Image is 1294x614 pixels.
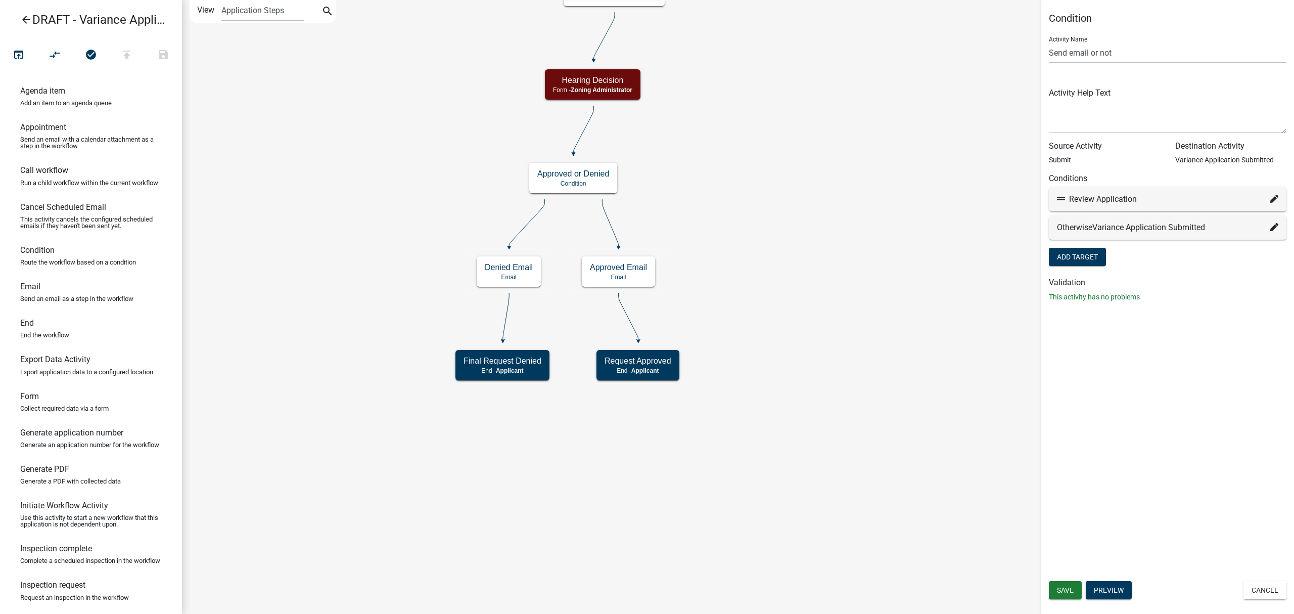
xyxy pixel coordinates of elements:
[464,367,541,374] p: End -
[20,86,65,96] h6: Agenda item
[485,262,533,272] h5: Denied Email
[1243,581,1286,599] button: Cancel
[20,202,106,212] h6: Cancel Scheduled Email
[20,259,136,266] p: Route the workflow based on a condition
[464,356,541,366] h5: Final Request Denied
[537,180,609,187] p: Condition
[1049,173,1286,183] h6: Conditions
[319,4,336,20] button: search
[157,49,169,63] i: save
[1057,586,1074,594] span: Save
[20,332,69,338] p: End the workflow
[20,514,162,528] p: Use this activity to start a new workflow that this application is not dependent upon.
[553,75,632,85] h5: Hearing Decision
[1049,581,1082,599] button: Save
[1175,141,1286,151] h6: Destination Activity
[1175,155,1286,165] p: Variance Application Submitted
[1,45,37,66] button: Test Workflow
[145,45,181,66] button: Save
[20,405,109,412] p: Collect required data via a form
[605,356,671,366] h5: Request Approved
[590,262,647,272] h5: Approved Email
[8,8,166,31] a: DRAFT - Variance Application
[20,318,34,328] h6: End
[20,216,162,229] p: This activity cancels the configured scheduled emails if they haven't been sent yet.
[85,49,97,63] i: check_circle
[20,295,133,302] p: Send an email as a step in the workflow
[121,49,133,63] i: publish
[1049,141,1160,151] h6: Source Activity
[20,428,123,437] h6: Generate application number
[1049,155,1160,165] p: Submit
[537,169,609,179] h5: Approved or Denied
[1086,581,1132,599] button: Preview
[553,86,632,94] p: Form -
[20,544,92,553] h6: Inspection complete
[49,49,61,63] i: compare_arrows
[20,180,158,186] p: Run a child workflow within the current workflow
[109,45,145,66] button: Publish
[485,274,533,281] p: Email
[1049,292,1286,302] p: This activity has no problems
[1,45,181,69] div: Workflow actions
[73,45,109,66] button: No problems
[1057,222,1278,234] div: Otherwise
[20,14,32,28] i: arrow_back
[36,45,73,66] button: Auto Layout
[20,165,68,175] h6: Call workflow
[20,369,153,375] p: Export application data to a configured location
[20,355,90,364] h6: Export Data Activity
[20,501,108,510] h6: Initiate Workflow Activity
[1057,193,1278,205] div: Review Application
[13,49,25,63] i: open_in_browser
[1049,12,1286,24] h5: Condition
[605,367,671,374] p: End -
[20,100,112,106] p: Add an item to an agenda queue
[20,464,69,474] h6: Generate PDF
[20,136,162,149] p: Send an email with a calendar attachment as a step in the workflow
[20,282,40,291] h6: Email
[496,367,524,374] span: Applicant
[321,5,334,19] i: search
[1049,278,1286,287] h6: Validation
[20,478,121,485] p: Generate a PDF with collected data
[20,594,129,601] p: Request an inspection in the workflow
[20,122,66,132] h6: Appointment
[590,274,647,281] p: Email
[631,367,659,374] span: Applicant
[20,442,159,448] p: Generate an application number for the workflow
[1049,248,1106,266] button: Add Target
[1092,223,1205,232] span: Variance Application Submitted
[20,245,55,255] h6: Condition
[20,391,39,401] h6: Form
[20,580,85,590] h6: Inspection request
[20,557,160,564] p: Complete a scheduled inspection in the workflow
[571,86,632,94] span: Zoning Administrator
